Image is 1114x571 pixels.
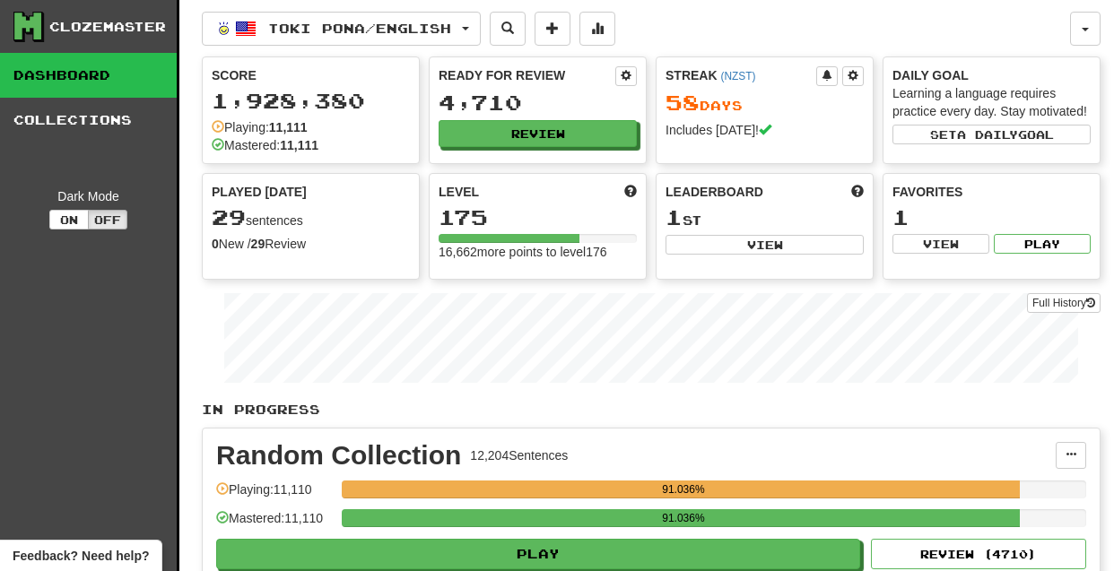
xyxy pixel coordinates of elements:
div: 1 [892,206,1091,229]
p: In Progress [202,401,1101,419]
div: 12,204 Sentences [470,446,568,464]
span: Level [439,183,479,201]
div: Ready for Review [439,66,615,84]
button: More stats [579,12,615,46]
div: 1,928,380 [212,90,410,112]
div: Score [212,66,410,84]
div: Mastered: [212,136,318,154]
div: Day s [666,91,864,115]
span: 58 [666,90,700,115]
button: Play [216,539,860,569]
span: This week in points, UTC [851,183,864,201]
span: Toki Pona / English [268,21,451,36]
button: Toki Pona/English [202,12,481,46]
button: Seta dailygoal [892,125,1091,144]
div: 91.036% [347,509,1019,527]
div: 16,662 more points to level 176 [439,243,637,261]
div: Daily Goal [892,66,1091,84]
div: New / Review [212,235,410,253]
div: Playing: [212,118,308,136]
button: Search sentences [490,12,526,46]
span: Leaderboard [666,183,763,201]
button: Play [994,234,1091,254]
strong: 29 [251,237,265,251]
div: Streak [666,66,816,84]
button: Add sentence to collection [535,12,570,46]
div: Clozemaster [49,18,166,36]
div: Random Collection [216,442,461,469]
div: 4,710 [439,91,637,114]
span: 29 [212,204,246,229]
div: Includes [DATE]! [666,121,864,139]
div: sentences [212,206,410,229]
div: Favorites [892,183,1091,201]
div: Dark Mode [13,187,163,205]
span: Open feedback widget [13,547,149,565]
a: (NZST) [720,70,755,82]
span: Score more points to level up [624,183,637,201]
button: View [666,235,864,255]
span: Played [DATE] [212,183,307,201]
strong: 11,111 [269,120,308,134]
button: On [49,210,89,229]
strong: 0 [212,237,219,251]
div: Learning a language requires practice every day. Stay motivated! [892,84,1091,120]
button: Off [88,210,127,229]
div: 175 [439,206,637,229]
a: Full History [1027,293,1101,313]
span: 1 [666,204,683,229]
span: a daily [957,128,1018,141]
button: View [892,234,989,254]
div: st [666,206,864,229]
strong: 11,111 [280,138,318,152]
button: Review [439,120,637,147]
div: Mastered: 11,110 [216,509,333,539]
button: Review (4710) [871,539,1086,569]
div: Playing: 11,110 [216,480,333,510]
div: 91.036% [347,480,1019,498]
